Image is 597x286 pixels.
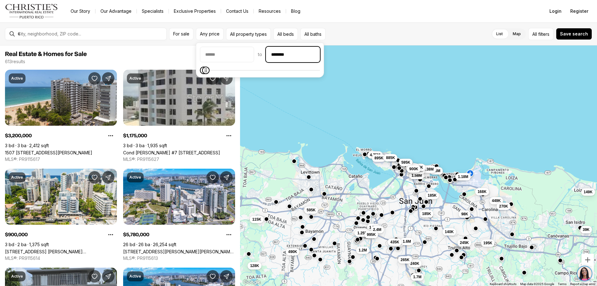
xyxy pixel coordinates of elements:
span: 1.18M [458,174,468,179]
button: 449K [489,197,503,204]
button: Allfilters [528,28,553,40]
button: Property options [223,228,235,241]
span: 1.6M [403,239,411,244]
span: 900K [409,166,418,171]
button: 900K [407,165,421,173]
span: 1.58M [412,173,422,178]
button: 185K [425,192,439,199]
span: Any price [200,31,220,36]
img: logo [5,4,58,19]
span: 449K [492,198,501,203]
span: 149K [584,190,593,195]
button: Property options [104,129,117,142]
span: Maximum [202,67,210,74]
a: 1507 ASHFORD #1202, SAN JUAN PR, 00911 [5,150,92,155]
input: priceMax [266,47,320,62]
button: 1.2M [356,246,369,254]
a: Report a map error [570,282,595,286]
span: For sale [173,31,189,36]
span: Register [570,9,588,14]
button: Contact Us [221,7,253,16]
span: filters [538,31,549,37]
button: All baths [300,28,326,40]
button: 435K [388,238,402,246]
button: 149K [581,188,595,196]
button: 265K [398,256,412,264]
button: 1.7M [367,224,380,231]
span: Real Estate & Homes for Sale [5,51,87,57]
button: 490K [286,248,300,256]
span: All [532,31,537,37]
button: Share Property [102,72,114,85]
a: Exclusive Properties [169,7,221,16]
span: 1.2M [359,248,367,253]
button: 128K [248,262,261,270]
span: 2.5M [432,168,440,173]
a: Specialists [137,7,169,16]
a: 51 MUÑOZ RIVERA AVE, CORNER LOS ROSALES, LAS PALMERAS ST, SAN JUAN PR, 00901 [123,249,235,254]
button: Save Property: Cond Esmeralda #7 CALLE AMAPOLA #602 [206,72,219,85]
input: priceMin [200,47,254,62]
button: 885K [384,154,398,162]
span: 595K [307,208,316,213]
button: 245K [457,239,471,246]
span: 895K [374,156,383,161]
span: to [258,52,262,57]
a: Resources [254,7,286,16]
button: Share Property [220,171,233,184]
button: Save search [556,28,592,40]
button: Share Property [102,171,114,184]
button: 595K [304,206,318,214]
button: Any price [196,28,224,40]
button: 995K [364,231,378,238]
span: 995K [367,232,376,237]
span: 195K [484,241,493,246]
p: Active [11,274,23,279]
button: 140K [442,228,456,236]
button: 98K [459,210,470,218]
button: 595K [399,159,413,166]
span: 1.45M [356,229,366,234]
span: 168K [478,189,487,194]
span: 1.7M [369,225,378,230]
span: 1.38M [423,167,433,172]
button: Save Property: AB 5 JULIO ANDINO [88,270,101,283]
button: Share Property [102,270,114,283]
span: 140K [445,229,454,234]
p: 613 results [5,59,25,64]
button: Save Property: 51 MUÑOZ RIVERA AVE, CORNER LOS ROSALES, LAS PALMERAS ST [206,270,219,283]
button: Save Property: 1507 ASHFORD #1202 [88,72,101,85]
span: 245K [460,240,469,245]
span: 435K [390,240,399,245]
span: Minimum [200,67,207,74]
span: 185K [428,193,437,198]
p: Active [129,76,141,81]
span: 265K [400,257,410,262]
button: 895K [372,154,386,162]
span: 270K [499,204,508,209]
span: 595K [401,160,410,165]
span: 885K [386,155,395,160]
p: Active [11,76,23,81]
span: 2.4M [373,227,382,232]
a: Blog [286,7,305,16]
span: 490K [288,249,297,254]
span: 240K [410,261,419,266]
button: All property types [226,28,271,40]
button: 4.75M [368,151,383,159]
span: Save search [560,31,588,36]
button: 270K [497,203,511,210]
p: Active [129,274,141,279]
button: Zoom in [581,254,594,266]
button: 1.18M [456,173,471,181]
a: Cond Esmeralda #7 CALLE AMAPOLA #602, CAROLINA PR, 00979 [123,150,220,155]
button: 195K [481,239,495,247]
a: Our Story [66,7,95,16]
button: 1.6M [400,238,414,245]
button: 115K [250,216,264,223]
button: 1.25M [355,229,370,237]
span: 39K [583,227,590,232]
button: 185K [420,210,434,218]
img: be3d4b55-7850-4bcb-9297-a2f9cd376e78.png [4,4,18,18]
